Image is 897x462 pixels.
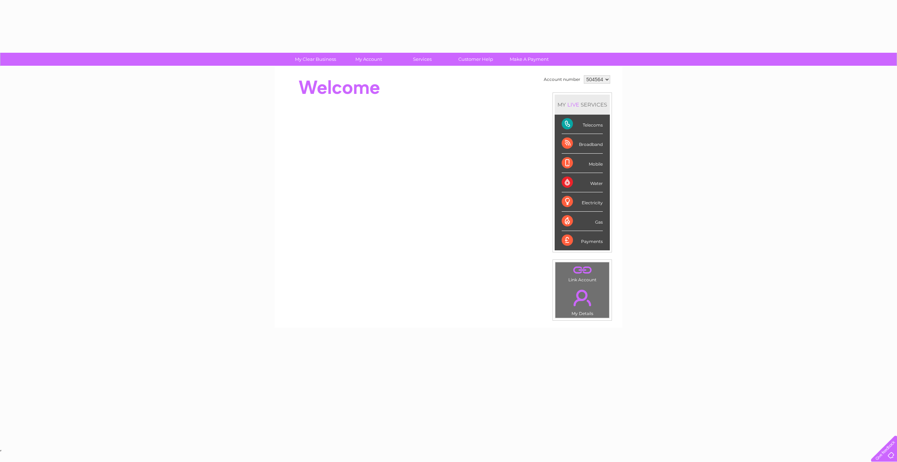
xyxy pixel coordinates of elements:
[562,154,603,173] div: Mobile
[555,262,609,284] td: Link Account
[447,53,505,66] a: Customer Help
[557,264,607,276] a: .
[562,173,603,192] div: Water
[562,231,603,250] div: Payments
[393,53,451,66] a: Services
[562,212,603,231] div: Gas
[542,73,582,85] td: Account number
[340,53,398,66] a: My Account
[562,134,603,153] div: Broadband
[562,115,603,134] div: Telecoms
[562,192,603,212] div: Electricity
[286,53,344,66] a: My Clear Business
[566,101,581,108] div: LIVE
[555,284,609,318] td: My Details
[500,53,558,66] a: Make A Payment
[557,285,607,310] a: .
[555,95,610,115] div: MY SERVICES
